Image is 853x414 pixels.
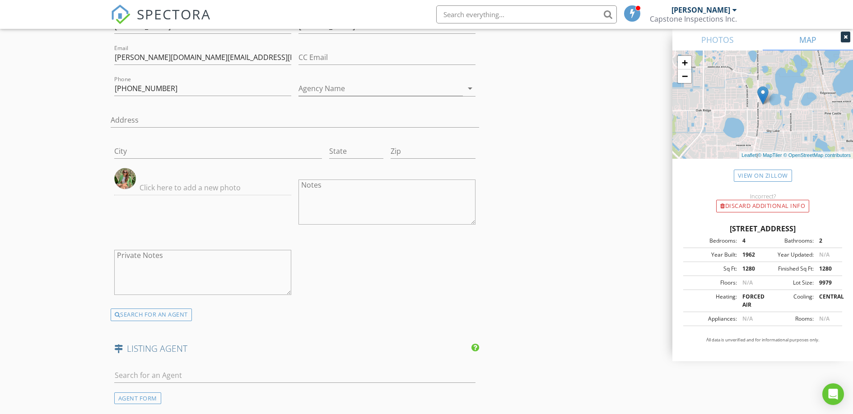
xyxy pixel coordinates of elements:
a: View on Zillow [734,170,792,182]
div: Appliances: [686,315,737,323]
a: SPECTORA [111,12,211,31]
div: [PERSON_NAME] [671,5,730,14]
div: Lot Size: [763,279,814,287]
div: Floors: [686,279,737,287]
div: 1962 [737,251,763,259]
div: 2 [814,237,839,245]
a: Zoom out [678,69,691,83]
div: Finished Sq Ft: [763,265,814,273]
div: Open Intercom Messenger [822,383,844,405]
div: 4 [737,237,763,245]
div: Heating: [686,293,737,309]
span: N/A [742,315,753,322]
div: SEARCH FOR AN AGENT [111,308,192,321]
input: Click here to add a new photo [114,180,291,195]
div: Cooling: [763,293,814,309]
div: Sq Ft: [686,265,737,273]
a: MAP [763,29,853,51]
div: FORCED AIR [737,293,763,309]
a: PHOTOS [672,29,763,51]
div: 1280 [737,265,763,273]
input: Search everything... [436,5,617,23]
span: N/A [819,251,830,258]
div: Capstone Inspections Inc. [650,14,737,23]
div: Year Built: [686,251,737,259]
div: 9979 [814,279,839,287]
div: CENTRAL [814,293,839,309]
div: Bedrooms: [686,237,737,245]
span: N/A [742,279,753,286]
a: Leaflet [741,152,756,158]
input: Search for an Agent [114,368,476,383]
p: All data is unverified and for informational purposes only. [683,337,842,343]
img: The Best Home Inspection Software - Spectora [111,5,131,24]
div: [STREET_ADDRESS] [683,223,842,234]
div: Incorrect? [672,193,853,200]
img: Z [114,168,136,189]
a: Zoom in [678,56,691,69]
h4: LISTING AGENT [114,343,476,354]
div: Year Updated: [763,251,814,259]
a: © MapTiler [758,152,782,158]
div: 1280 [814,265,839,273]
div: Discard Additional info [716,200,809,212]
span: SPECTORA [137,5,211,23]
div: Rooms: [763,315,814,323]
div: Bathrooms: [763,237,814,245]
span: N/A [819,315,830,322]
textarea: Notes [298,179,475,225]
i: arrow_drop_down [465,83,475,94]
div: | [739,152,853,159]
a: © OpenStreetMap contributors [783,152,851,158]
div: AGENT FORM [114,392,161,405]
